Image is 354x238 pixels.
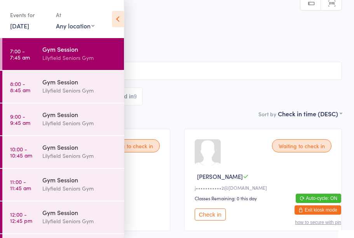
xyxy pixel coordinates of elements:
[2,103,124,135] a: 9:00 -9:45 amGym SessionLilyfield Seniors Gym
[295,205,341,215] button: Exit kiosk mode
[2,38,124,70] a: 7:00 -7:45 amGym SessionLilyfield Seniors Gym
[42,45,117,53] div: Gym Session
[42,53,117,62] div: Lilyfield Seniors Gym
[272,139,331,152] div: Waiting to check in
[195,184,334,191] div: j•••••••••••2@[DOMAIN_NAME]
[10,21,29,30] a: [DATE]
[278,109,342,118] div: Check in time (DESC)
[134,93,137,100] div: 9
[2,169,124,201] a: 11:00 -11:45 amGym SessionLilyfield Seniors Gym
[42,143,117,151] div: Gym Session
[42,151,117,160] div: Lilyfield Seniors Gym
[10,113,30,126] time: 9:00 - 9:45 am
[295,220,341,225] button: how to secure with pin
[10,9,48,21] div: Events for
[258,110,276,118] label: Sort by
[42,77,117,86] div: Gym Session
[42,110,117,119] div: Gym Session
[10,178,31,191] time: 11:00 - 11:45 am
[10,211,32,224] time: 12:00 - 12:45 pm
[12,11,342,24] h2: Gym Session Check-in
[42,208,117,217] div: Gym Session
[10,80,30,93] time: 8:00 - 8:45 am
[42,217,117,226] div: Lilyfield Seniors Gym
[2,201,124,233] a: 12:00 -12:45 pmGym SessionLilyfield Seniors Gym
[2,136,124,168] a: 10:00 -10:45 amGym SessionLilyfield Seniors Gym
[195,208,226,220] button: Check in
[42,119,117,128] div: Lilyfield Seniors Gym
[296,194,341,203] button: Auto-cycle: ON
[42,175,117,184] div: Gym Session
[56,9,94,21] div: At
[197,172,243,180] span: [PERSON_NAME]
[10,48,30,60] time: 7:00 - 7:45 am
[10,146,32,158] time: 10:00 - 10:45 am
[12,62,342,80] input: Search
[2,71,124,103] a: 8:00 -8:45 amGym SessionLilyfield Seniors Gym
[12,28,330,35] span: [DATE] 7:00am
[100,139,160,152] div: Waiting to check in
[12,35,330,43] span: Lilyfield Seniors Gym
[12,43,342,51] span: Seniors [PERSON_NAME]
[42,86,117,95] div: Lilyfield Seniors Gym
[42,184,117,193] div: Lilyfield Seniors Gym
[195,195,334,201] div: Classes Remaining: 0 this day
[56,21,94,30] div: Any location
